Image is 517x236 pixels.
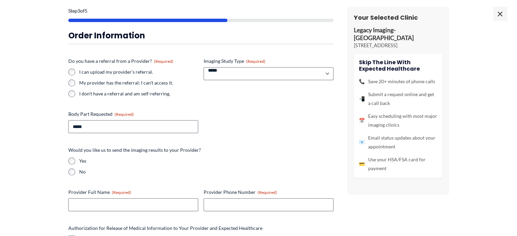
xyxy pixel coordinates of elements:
[68,111,198,117] label: Body Part Requested
[204,189,333,196] label: Provider Phone Number
[112,190,131,195] span: (Required)
[79,90,198,97] label: I don't have a referral and am self-referring.
[204,58,333,65] label: Imaging Study Type
[154,59,173,64] span: (Required)
[79,69,198,75] label: I can upload my provider's referral.
[359,94,365,103] span: 📲
[68,225,262,232] legend: Authorization for Release of Medical Information to Your Provider and Expected Healthcare
[359,116,365,125] span: 📅
[79,168,333,175] label: No
[354,14,442,21] h3: Your Selected Clinic
[246,59,265,64] span: (Required)
[359,155,437,173] li: Use your HSA/FSA card for payment
[85,8,87,14] span: 5
[68,189,198,196] label: Provider Full Name
[68,147,201,153] legend: Would you like us to send the imaging results to your Provider?
[359,59,437,72] h4: Skip the line with Expected Healthcare
[79,79,198,86] label: My provider has the referral; I can't access it.
[115,112,134,117] span: (Required)
[354,42,442,49] p: [STREET_ADDRESS]
[68,8,333,13] p: Step of
[79,158,333,164] label: Yes
[68,30,333,41] h3: Order Information
[77,8,80,14] span: 3
[359,160,365,168] span: 💳
[68,58,173,65] legend: Do you have a referral from a Provider?
[258,190,277,195] span: (Required)
[359,138,365,147] span: 📧
[493,7,507,20] span: ×
[359,112,437,129] li: Easy scheduling with most major imaging clinics
[359,90,437,108] li: Submit a request online and get a call back
[359,77,437,86] li: Save 20+ minutes of phone calls
[359,77,365,86] span: 📞
[354,26,442,42] p: Legacy Imaging-[GEOGRAPHIC_DATA]
[359,133,437,151] li: Email status updates about your appointment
